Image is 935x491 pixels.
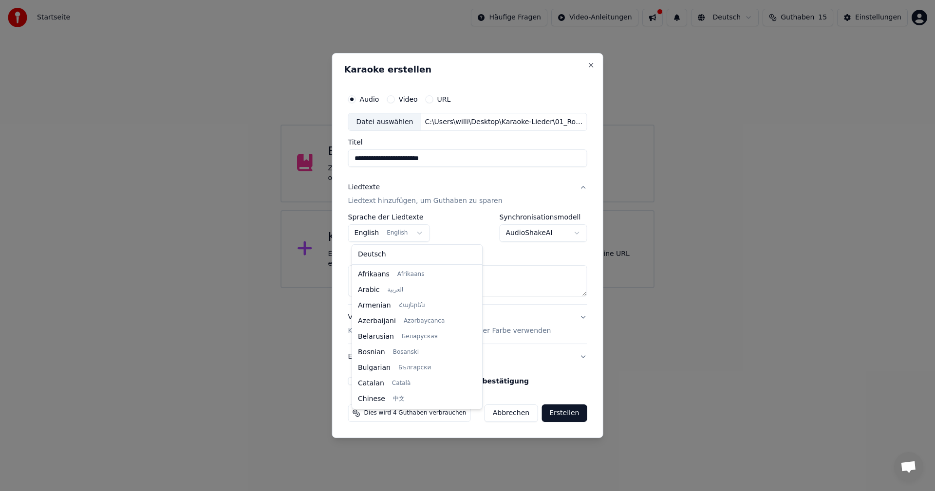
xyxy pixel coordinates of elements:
[404,317,445,325] span: Azərbaycanca
[358,379,384,388] span: Catalan
[358,394,385,404] span: Chinese
[398,364,431,372] span: Български
[392,380,411,387] span: Català
[358,301,391,310] span: Armenian
[358,347,385,357] span: Bosnian
[358,316,396,326] span: Azerbaijani
[393,348,419,356] span: Bosanski
[397,271,425,278] span: Afrikaans
[358,250,386,259] span: Deutsch
[358,363,391,373] span: Bulgarian
[358,270,390,279] span: Afrikaans
[399,302,425,309] span: Հայերեն
[402,333,438,341] span: Беларуская
[358,285,379,295] span: Arabic
[387,286,403,294] span: العربية
[358,332,394,342] span: Belarusian
[393,395,405,403] span: 中文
